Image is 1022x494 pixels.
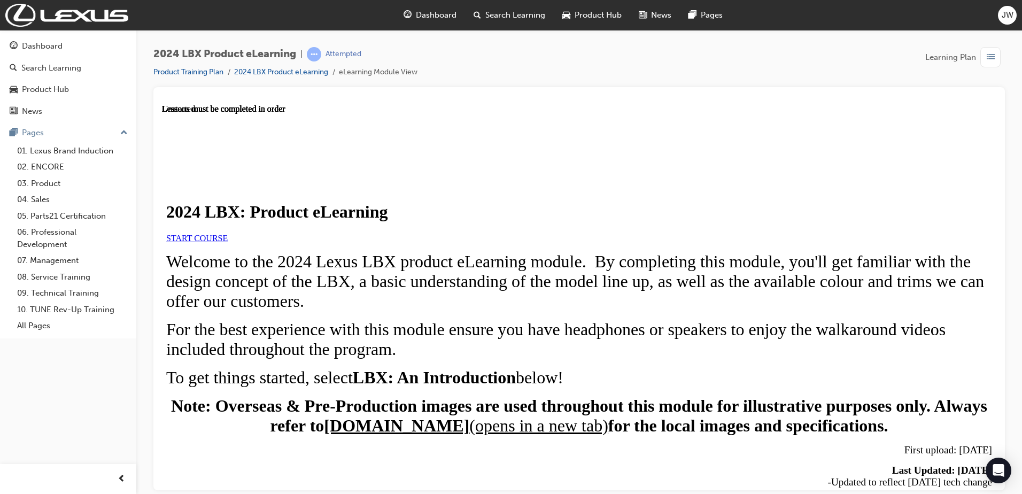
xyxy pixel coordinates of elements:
span: Product Hub [575,9,622,21]
span: search-icon [10,64,17,73]
a: [DOMAIN_NAME](opens in a new tab) [162,312,446,331]
span: car-icon [562,9,570,22]
span: (opens in a new tab) [307,312,446,331]
strong: for the local images and specifications. [446,312,726,331]
div: Search Learning [21,62,81,74]
span: list-icon [987,51,995,64]
a: 09. Technical Training [13,285,132,302]
a: 03. Product [13,175,132,192]
button: JW [998,6,1017,25]
span: car-icon [10,85,18,95]
span: For the best experience with this module ensure you have headphones or speakers to enjoy the walk... [4,215,784,254]
a: 08. Service Training [13,269,132,285]
span: prev-icon [118,473,126,486]
span: learningRecordVerb_ATTEMPT-icon [307,47,321,61]
a: news-iconNews [630,4,680,26]
span: Search Learning [485,9,545,21]
div: Attempted [326,49,361,59]
a: 07. Management [13,252,132,269]
button: Pages [4,123,132,143]
span: -Updated to reflect [DATE] tech change [666,372,830,383]
span: News [651,9,671,21]
a: Dashboard [4,36,132,56]
span: 2024 LBX Product eLearning [153,48,296,60]
span: Learning Plan [925,51,976,64]
span: search-icon [474,9,481,22]
a: guage-iconDashboard [395,4,465,26]
span: Welcome to the 2024 Lexus LBX product eLearning module. By completing this module, you'll get fam... [4,148,822,206]
a: Product Hub [4,80,132,99]
span: guage-icon [10,42,18,51]
a: Product Training Plan [153,67,223,76]
img: Trak [5,4,128,27]
a: pages-iconPages [680,4,731,26]
span: | [300,48,303,60]
span: pages-icon [10,128,18,138]
span: First upload: [DATE] [742,340,830,351]
a: 01. Lexus Brand Induction [13,143,132,159]
span: up-icon [120,126,128,140]
strong: Last Updated: [DATE] [730,360,830,372]
span: Pages [701,9,723,21]
strong: LBX: An Introduction [191,264,354,283]
a: 2024 LBX Product eLearning [234,67,328,76]
div: Product Hub [22,83,69,96]
a: Search Learning [4,58,132,78]
a: 04. Sales [13,191,132,208]
span: To get things started, select below! [4,264,401,283]
span: news-icon [10,107,18,117]
div: Dashboard [22,40,63,52]
button: Learning Plan [925,47,1005,67]
a: 05. Parts21 Certification [13,208,132,225]
a: START COURSE [4,129,66,138]
a: search-iconSearch Learning [465,4,554,26]
span: pages-icon [688,9,696,22]
a: 06. Professional Development [13,224,132,252]
strong: Note: Overseas & Pre-Production images are used throughout this module for illustrative purposes ... [9,292,825,331]
a: News [4,102,132,121]
span: Dashboard [416,9,456,21]
span: guage-icon [404,9,412,22]
a: 02. ENCORE [13,159,132,175]
div: Open Intercom Messenger [986,458,1011,483]
a: All Pages [13,318,132,334]
strong: [DOMAIN_NAME] [162,312,307,331]
a: 10. TUNE Rev-Up Training [13,302,132,318]
div: Pages [22,127,44,139]
span: JW [1002,9,1013,21]
div: News [22,105,42,118]
a: car-iconProduct Hub [554,4,630,26]
li: eLearning Module View [339,66,417,79]
h1: 2024 LBX: Product eLearning [4,98,830,118]
button: DashboardSearch LearningProduct HubNews [4,34,132,123]
span: news-icon [639,9,647,22]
